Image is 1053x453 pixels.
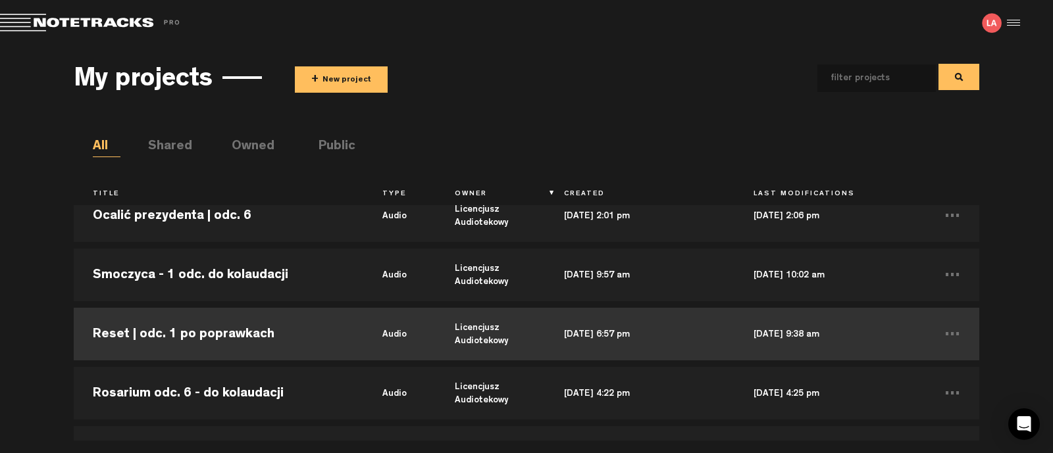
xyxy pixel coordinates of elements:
[925,245,979,304] td: ...
[363,186,436,245] td: audio
[436,364,544,423] td: Licencjusz Audiotekowy
[982,13,1002,33] img: letters
[436,245,544,304] td: Licencjusz Audiotekowy
[74,364,363,423] td: Rosarium odc. 6 - do kolaudacji
[817,64,915,92] input: filter projects
[734,304,925,364] td: [DATE] 9:38 am
[734,245,925,304] td: [DATE] 10:02 am
[363,304,436,364] td: audio
[319,137,346,157] li: Public
[545,304,735,364] td: [DATE] 6:57 pm
[436,304,544,364] td: Licencjusz Audiotekowy
[363,183,436,206] th: Type
[295,66,388,93] button: +New project
[545,183,735,206] th: Created
[74,186,363,245] td: Ocalić prezydenta | odc. 6
[545,364,735,423] td: [DATE] 4:22 pm
[436,186,544,245] td: Licencjusz Audiotekowy
[545,245,735,304] td: [DATE] 9:57 am
[93,137,120,157] li: All
[74,66,213,95] h3: My projects
[74,183,363,206] th: Title
[545,186,735,245] td: [DATE] 2:01 pm
[734,364,925,423] td: [DATE] 4:25 pm
[925,186,979,245] td: ...
[311,72,319,87] span: +
[734,183,925,206] th: Last Modifications
[925,304,979,364] td: ...
[363,364,436,423] td: audio
[1008,408,1040,440] div: Open Intercom Messenger
[363,245,436,304] td: audio
[148,137,176,157] li: Shared
[232,137,259,157] li: Owned
[74,304,363,364] td: Reset | odc. 1 po poprawkach
[436,183,544,206] th: Owner
[734,186,925,245] td: [DATE] 2:06 pm
[74,245,363,304] td: Smoczyca - 1 odc. do kolaudacji
[925,364,979,423] td: ...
